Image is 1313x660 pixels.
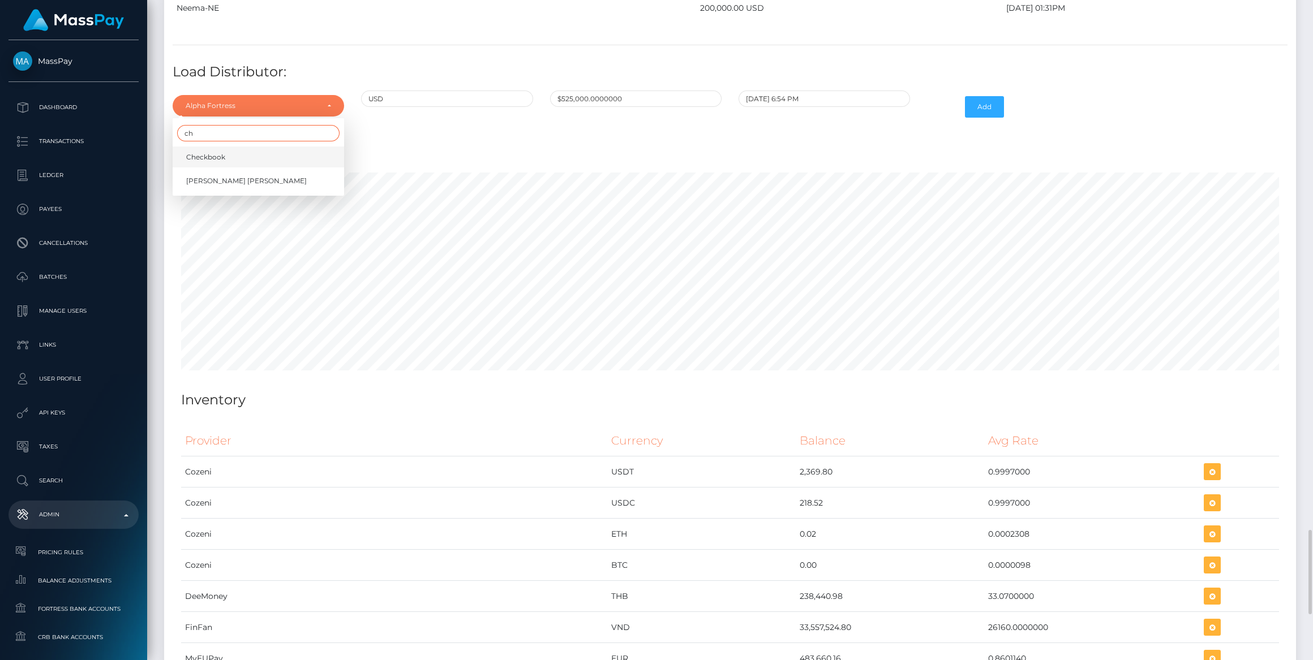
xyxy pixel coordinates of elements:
a: Ledger [8,161,139,189]
img: MassPay Logo [23,9,124,31]
p: Payees [13,201,134,218]
p: Search [13,472,134,489]
a: Payees [8,195,139,223]
p: User Profile [13,370,134,387]
p: Ledger [13,167,134,184]
td: Cozeni [181,456,607,488]
a: Transactions [8,127,139,156]
span: Pricing Rules [13,546,134,559]
span: [PERSON_NAME] [PERSON_NAME] [186,176,307,186]
td: DeeMoney [181,581,607,612]
a: Batches [8,263,139,291]
a: Taxes [8,433,139,461]
input: Amount [550,90,722,107]
td: Cozeni [181,519,607,550]
td: ETH [607,519,796,550]
th: Avg Rate [984,425,1200,456]
input: Search [177,125,340,141]
p: Admin [13,506,134,523]
td: Cozeni [181,488,607,519]
h4: Load Distributor: [173,62,1288,82]
h4: Monthly volume [181,137,1279,157]
input: Currency [361,90,533,107]
td: 26160.0000000 [984,612,1200,643]
img: MassPay [13,51,32,71]
td: USDT [607,456,796,488]
a: Admin [8,501,139,529]
td: 218.52 [796,488,984,519]
button: Add [965,96,1004,118]
p: Cancellations [13,235,134,252]
a: User Profile [8,365,139,393]
a: Pricing Rules [8,540,139,564]
p: Batches [13,269,134,286]
th: Provider [181,425,607,456]
p: Manage Users [13,303,134,320]
a: Cancellations [8,229,139,257]
td: FinFan [181,612,607,643]
th: Currency [607,425,796,456]
td: 0.9997000 [984,456,1200,488]
td: 33.0700000 [984,581,1200,612]
th: Balance [796,425,984,456]
span: CRB Bank Accounts [13,631,134,644]
td: 0.0002308 [984,519,1200,550]
a: Links [8,331,139,359]
td: 0.9997000 [984,488,1200,519]
h4: Inventory [181,390,1279,410]
td: 0.00 [796,550,984,581]
td: 0.0000098 [984,550,1200,581]
td: Cozeni [181,550,607,581]
a: CRB Bank Accounts [8,625,139,649]
a: Fortress Bank Accounts [8,597,139,621]
p: Taxes [13,438,134,455]
a: Balance Adjustments [8,568,139,593]
a: Manage Users [8,297,139,325]
a: Dashboard [8,93,139,122]
p: Links [13,337,134,353]
p: API Keys [13,404,134,421]
p: Transactions [13,133,134,150]
td: USDC [607,488,796,519]
td: 238,440.98 [796,581,984,612]
td: 0.02 [796,519,984,550]
span: Fortress Bank Accounts [13,602,134,615]
td: THB [607,581,796,612]
p: Dashboard [13,99,134,116]
td: 2,369.80 [796,456,984,488]
td: VND [607,612,796,643]
a: API Keys [8,399,139,427]
span: MassPay [8,56,139,66]
span: Balance Adjustments [13,574,134,587]
td: BTC [607,550,796,581]
span: Checkbook [186,152,225,162]
td: 33,557,524.80 [796,612,984,643]
a: Search [8,467,139,495]
div: Alpha Fortress [186,101,318,110]
button: Alpha Fortress [173,95,344,117]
